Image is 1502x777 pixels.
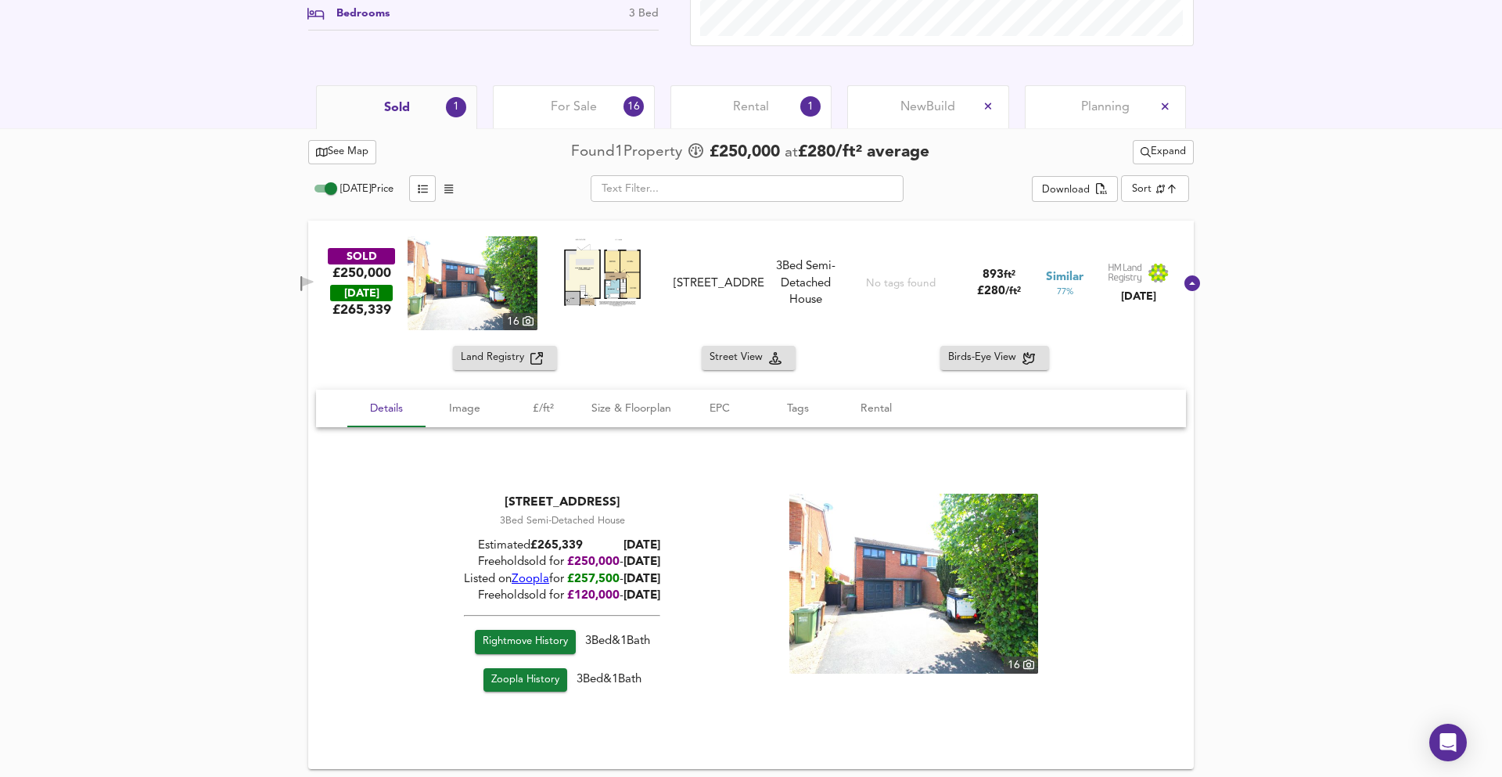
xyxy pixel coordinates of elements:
img: property thumbnail [789,494,1038,674]
div: 16 [1004,656,1038,674]
input: Text Filter... [591,175,904,202]
span: EPC [690,399,749,419]
span: Street View [710,349,769,367]
span: Land Registry [461,349,530,367]
div: 16 [503,313,537,330]
span: £ 265,339 [530,540,583,552]
div: 3 Bed & 1 Bath [464,630,660,668]
a: property thumbnail 16 [408,236,537,330]
div: Bedrooms [324,5,390,22]
div: [STREET_ADDRESS] [464,494,660,511]
span: Expand [1141,143,1186,161]
span: For Sale [551,99,597,116]
div: No tags found [866,276,936,291]
div: Sort [1132,182,1152,196]
span: [DATE] [623,557,660,569]
span: £ 280 [977,286,1021,297]
div: Freehold sold for - [464,555,660,571]
span: 893 [983,269,1004,281]
span: / ft² [1005,286,1021,297]
span: £ 280 / ft² average [798,144,929,160]
span: Zoopla History [491,671,559,689]
span: Tags [768,399,828,419]
span: 77 % [1057,286,1073,298]
div: Sort [1121,175,1189,202]
span: Planning [1081,99,1130,116]
b: [DATE] [623,540,660,552]
div: SOLD£250,000 [DATE]£265,339property thumbnail 16 Floorplan[STREET_ADDRESS]3Bed Semi-Detached Hous... [308,221,1194,346]
span: Similar [1046,269,1083,286]
div: Estimated [464,538,660,554]
button: Birds-Eye View [940,346,1049,370]
div: SOLD£250,000 [DATE]£265,339property thumbnail 16 Floorplan[STREET_ADDRESS]3Bed Semi-Detached Hous... [308,346,1194,768]
div: [STREET_ADDRESS] [674,275,764,292]
span: ft² [1004,270,1015,280]
span: £ 250,000 [567,557,620,569]
span: Sold [384,99,410,117]
svg: Show Details [1183,274,1202,293]
span: New Build [900,99,955,116]
button: Street View [702,346,796,370]
a: Zoopla History [483,668,567,692]
div: SOLD [328,248,395,264]
div: split button [1133,140,1194,164]
div: split button [1032,176,1117,203]
span: £ 250,000 [710,141,780,164]
div: Freehold sold for - [464,588,660,605]
div: £250,000 [332,264,391,282]
div: 3 Bed & 1 Bath [464,668,660,699]
div: 3 Bed Semi-Detached House [771,258,841,308]
a: Zoopla [512,574,549,585]
img: property thumbnail [408,236,537,330]
a: Rightmove History [475,630,576,654]
div: 3 Bed Semi-Detached House [464,514,660,528]
button: Download [1032,176,1117,203]
div: Open Intercom Messenger [1429,724,1467,761]
span: Rightmove History [483,633,568,651]
a: property thumbnail 16 [789,494,1038,674]
div: Download [1042,182,1090,200]
div: 16 [623,96,644,117]
span: £/ft² [513,399,573,419]
span: £257,500 [567,574,620,585]
span: at [785,146,798,160]
div: 1 [446,97,466,117]
button: Expand [1133,140,1194,164]
span: £ 120,000 [567,591,620,603]
img: Land Registry [1108,263,1169,283]
button: See Map [308,140,376,164]
span: Size & Floorplan [591,399,671,419]
button: Land Registry [453,346,557,370]
div: [DATE] [1108,289,1169,304]
div: Found 1 Propert y [571,142,686,163]
span: Rental [733,99,769,116]
span: Details [357,399,416,419]
div: 1 [800,96,821,117]
span: Rental [846,399,906,419]
span: Birds-Eye View [948,349,1022,367]
span: Image [435,399,494,419]
span: [DATE] Price [340,184,393,194]
div: Listed on for - [464,571,660,588]
span: [DATE] [623,574,660,585]
div: [DATE] [330,285,393,301]
span: See Map [316,143,368,161]
div: 3 Bed [629,5,659,22]
span: [DATE] [623,591,660,603]
img: Floorplan [555,236,649,315]
span: £ 265,339 [332,301,391,318]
